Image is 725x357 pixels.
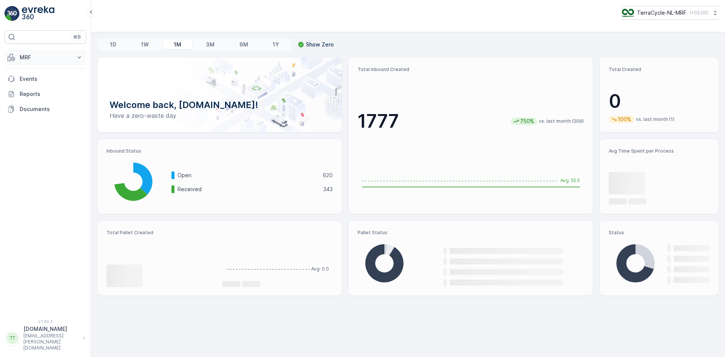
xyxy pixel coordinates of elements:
[106,148,333,154] p: Inbound Status
[519,117,535,125] p: 750%
[239,41,248,48] p: 6M
[5,319,86,324] span: v 1.49.3
[273,41,279,48] p: 1Y
[617,116,632,123] p: 100%
[20,54,71,61] p: MRF
[690,10,708,16] p: ( +02:00 )
[636,116,674,122] p: vs. last month (1)
[23,333,79,351] p: [EMAIL_ADDRESS][PERSON_NAME][DOMAIN_NAME]
[5,87,86,102] a: Reports
[323,185,333,193] p: 343
[622,9,634,17] img: TC_v739CUj.png
[22,6,54,21] img: logo_light-DOdMpM7g.png
[23,325,79,333] p: [DOMAIN_NAME]
[20,90,83,98] p: Reports
[358,66,584,73] p: Total Inbound Created
[141,41,149,48] p: 1W
[206,41,214,48] p: 3M
[110,111,330,120] p: Have a zero-waste day
[323,172,333,179] p: 620
[5,325,86,351] button: TT[DOMAIN_NAME][EMAIL_ADDRESS][PERSON_NAME][DOMAIN_NAME]
[177,172,318,179] p: Open
[609,230,710,236] p: Status
[110,99,330,111] p: Welcome back, [DOMAIN_NAME]!
[358,230,584,236] p: Pallet Status
[539,118,584,124] p: vs. last month (209)
[177,185,318,193] p: Received
[306,41,334,48] p: Show Zero
[609,66,710,73] p: Total Created
[73,34,81,40] p: ⌘B
[5,71,86,87] a: Events
[110,41,116,48] p: 1D
[174,41,181,48] p: 1M
[106,230,216,236] p: Total Pallet Created
[5,102,86,117] a: Documents
[637,9,686,17] p: TerraCycle-NL-MRF
[20,105,83,113] p: Documents
[609,148,710,154] p: Avg Time Spent per Process
[609,90,710,113] p: 0
[5,6,20,21] img: logo
[20,75,83,83] p: Events
[622,6,719,20] button: TerraCycle-NL-MRF(+02:00)
[358,110,399,133] p: 1777
[6,332,19,344] div: TT
[5,50,86,65] button: MRF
